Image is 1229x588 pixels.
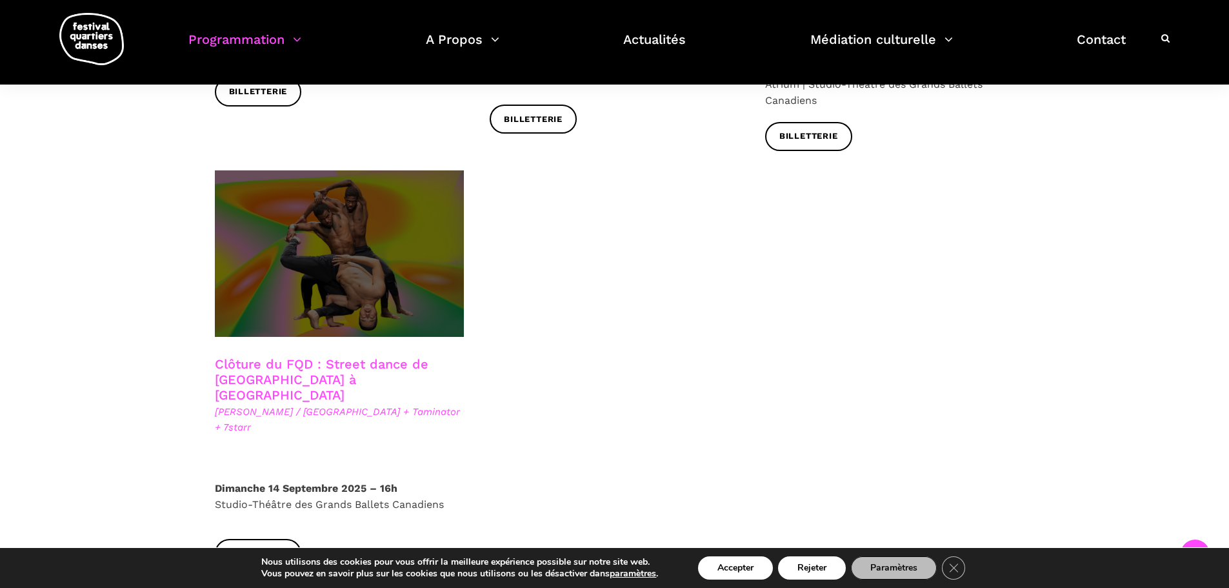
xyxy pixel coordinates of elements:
[215,404,465,435] span: [PERSON_NAME] / [GEOGRAPHIC_DATA] + Taminator + 7starr
[1077,28,1126,66] a: Contact
[779,130,838,143] span: Billetterie
[261,568,658,580] p: Vous pouvez en savoir plus sur les cookies que nous utilisons ou les désactiver dans .
[765,122,852,151] a: Billetterie
[778,556,846,580] button: Rejeter
[504,113,563,127] span: Billetterie
[623,28,686,66] a: Actualités
[215,77,302,106] a: Billetterie
[229,85,288,99] span: Billetterie
[610,568,656,580] button: paramètres
[810,28,953,66] a: Médiation culturelle
[215,482,397,494] strong: Dimanche 14 Septembre 2025 – 16h
[188,28,301,66] a: Programmation
[215,480,465,513] p: Studio-Théâtre des Grands Ballets Canadiens
[851,556,937,580] button: Paramètres
[59,13,124,65] img: logo-fqd-med
[261,556,658,568] p: Nous utilisons des cookies pour vous offrir la meilleure expérience possible sur notre site web.
[490,105,577,134] a: Billetterie
[698,556,773,580] button: Accepter
[942,556,965,580] button: Close GDPR Cookie Banner
[215,356,428,403] a: Clôture du FQD : Street dance de [GEOGRAPHIC_DATA] à [GEOGRAPHIC_DATA]
[215,539,302,568] a: Billetterie
[426,28,499,66] a: A Propos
